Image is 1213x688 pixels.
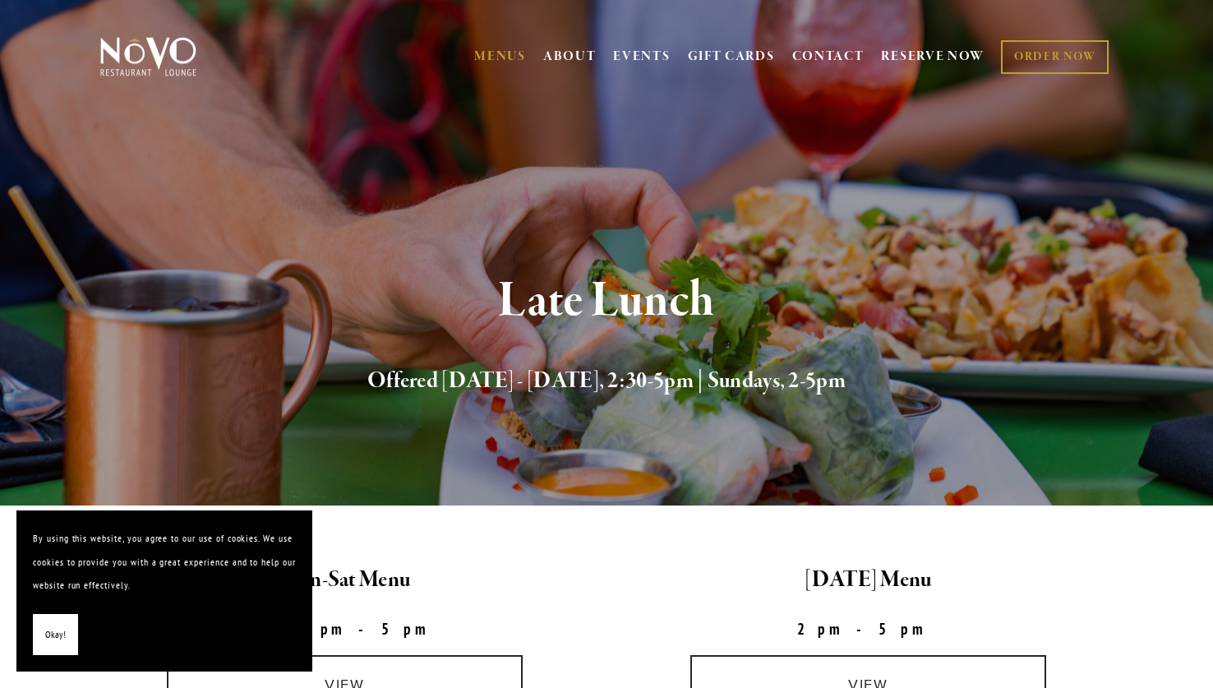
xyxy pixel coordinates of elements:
h2: Mon-Sat Menu [97,563,593,598]
a: EVENTS [613,48,670,65]
section: Cookie banner [16,510,312,672]
a: ABOUT [543,48,597,65]
h2: [DATE] Menu [620,563,1116,598]
a: CONTACT [792,41,865,72]
a: ORDER NOW [1001,40,1109,74]
h2: Offered [DATE] - [DATE], 2:30-5pm | Sundays, 2-5pm [127,364,1086,399]
a: GIFT CARDS [688,41,775,72]
strong: 2pm-5pm [797,619,940,639]
button: Okay! [33,614,78,656]
span: Okay! [45,623,66,647]
p: By using this website, you agree to our use of cookies. We use cookies to provide you with a grea... [33,527,296,598]
a: RESERVE NOW [881,41,985,72]
a: MENUS [474,48,526,65]
h1: Late Lunch [127,275,1086,328]
img: Novo Restaurant &amp; Lounge [97,36,200,77]
strong: 2:30pm-5pm [247,619,443,639]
